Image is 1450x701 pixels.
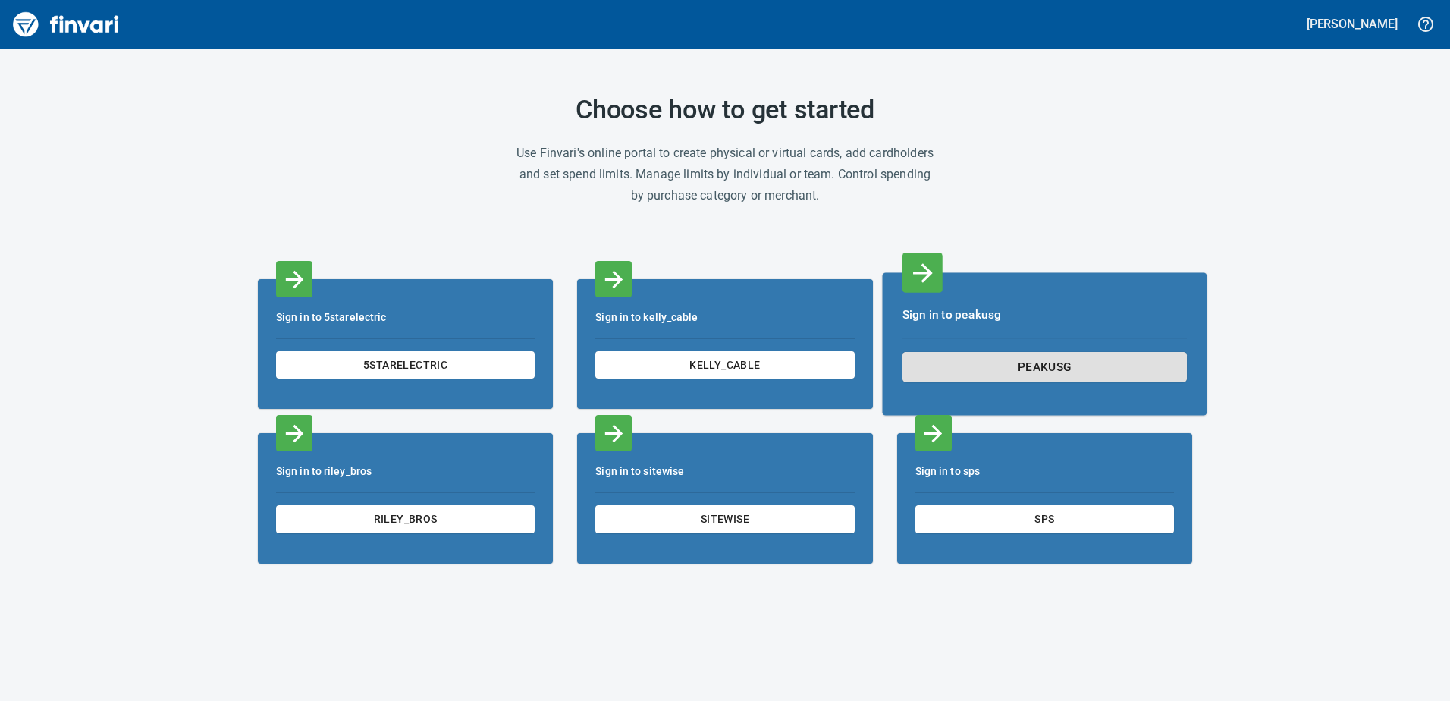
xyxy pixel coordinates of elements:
span: 5starelectric [288,356,523,375]
span: sps [927,510,1162,529]
h6: Sign in to peakusg [902,306,1187,324]
span: sitewise [607,510,842,529]
h6: Use Finvari's online portal to create physical or virtual cards, add cardholders and set spend li... [516,143,934,206]
span: riley_bros [288,510,523,529]
h6: Sign in to kelly_cable [595,310,854,326]
span: kelly_cable [607,356,842,375]
h6: Sign in to riley_bros [276,464,535,480]
img: Finvari [9,6,123,42]
h6: Sign in to sitewise [595,464,854,480]
button: sps [915,505,1174,533]
button: 5starelectric [276,351,535,379]
button: kelly_cable [595,351,854,379]
span: peakusg [915,357,1173,377]
h1: Choose how to get started [516,94,934,124]
h5: [PERSON_NAME] [1307,16,1398,32]
button: [PERSON_NAME] [1303,12,1401,36]
button: riley_bros [276,505,535,533]
button: peakusg [902,352,1187,382]
button: sitewise [595,505,854,533]
h6: Sign in to sps [915,464,1174,480]
h6: Sign in to 5starelectric [276,310,535,326]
